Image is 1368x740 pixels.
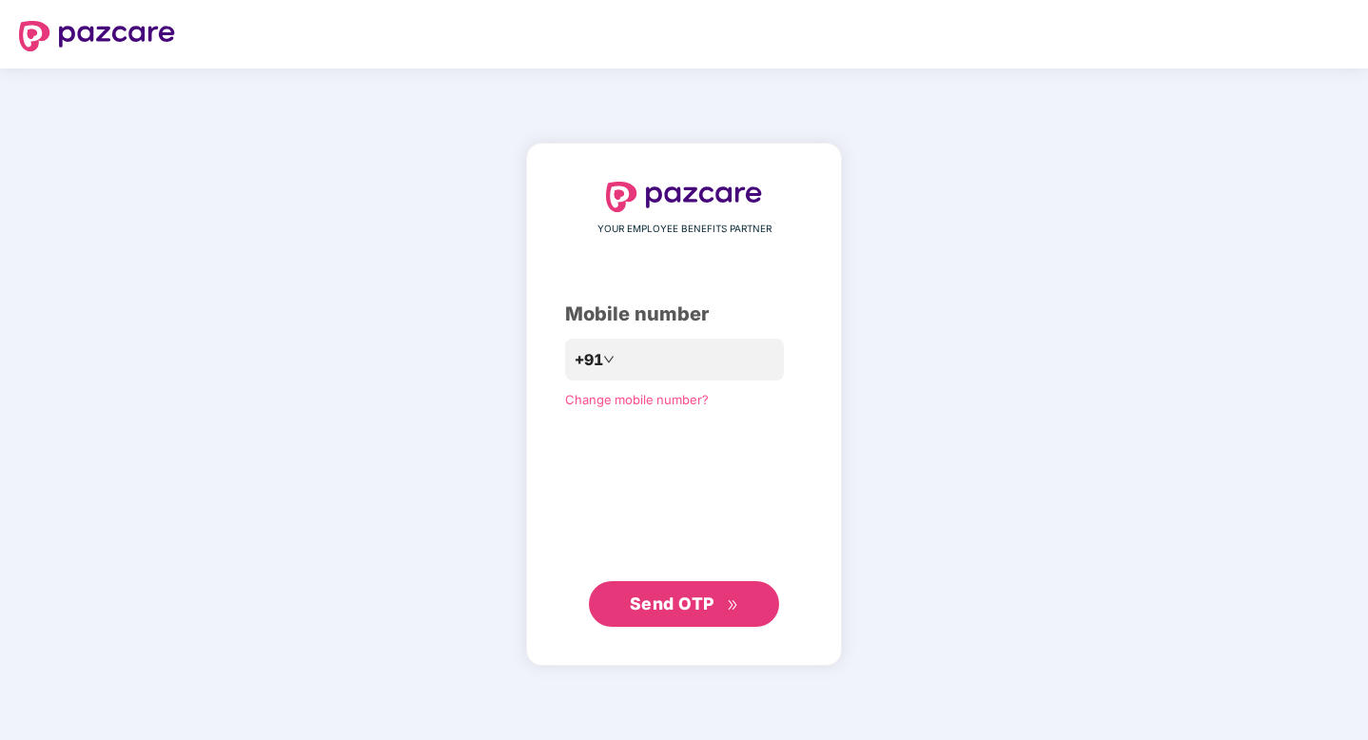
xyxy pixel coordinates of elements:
[727,599,739,612] span: double-right
[630,594,714,613] span: Send OTP
[603,354,615,365] span: down
[565,300,803,329] div: Mobile number
[606,182,762,212] img: logo
[589,581,779,627] button: Send OTPdouble-right
[575,348,603,372] span: +91
[565,392,709,407] a: Change mobile number?
[19,21,175,51] img: logo
[597,222,772,237] span: YOUR EMPLOYEE BENEFITS PARTNER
